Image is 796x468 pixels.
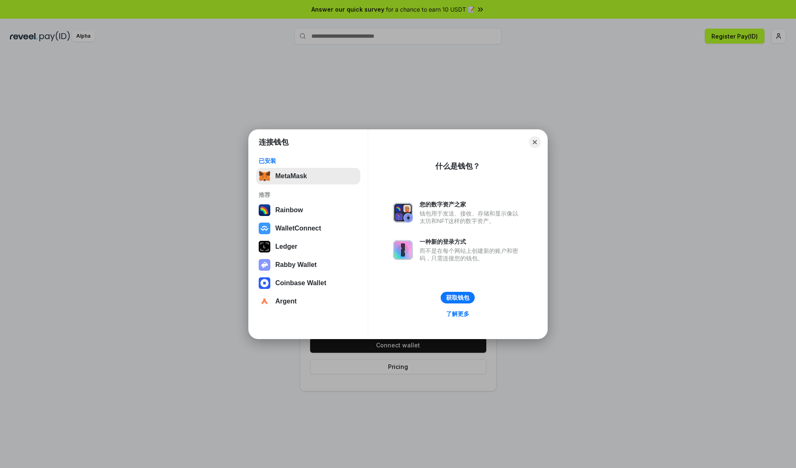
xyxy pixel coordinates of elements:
[275,279,326,287] div: Coinbase Wallet
[420,238,522,245] div: 一种新的登录方式
[259,191,358,199] div: 推荐
[259,277,270,289] img: svg+xml,%3Csvg%20width%3D%2228%22%20height%3D%2228%22%20viewBox%3D%220%200%2028%2028%22%20fill%3D...
[259,157,358,165] div: 已安装
[256,293,360,310] button: Argent
[275,261,317,269] div: Rabby Wallet
[259,204,270,216] img: svg+xml,%3Csvg%20width%3D%22120%22%20height%3D%22120%22%20viewBox%3D%220%200%20120%20120%22%20fil...
[441,292,475,303] button: 获取钱包
[259,170,270,182] img: svg+xml,%3Csvg%20fill%3D%22none%22%20height%3D%2233%22%20viewBox%3D%220%200%2035%2033%22%20width%...
[256,220,360,237] button: WalletConnect
[275,206,303,214] div: Rainbow
[446,294,469,301] div: 获取钱包
[259,259,270,271] img: svg+xml,%3Csvg%20xmlns%3D%22http%3A%2F%2Fwww.w3.org%2F2000%2Fsvg%22%20fill%3D%22none%22%20viewBox...
[256,257,360,273] button: Rabby Wallet
[393,240,413,260] img: svg+xml,%3Csvg%20xmlns%3D%22http%3A%2F%2Fwww.w3.org%2F2000%2Fsvg%22%20fill%3D%22none%22%20viewBox...
[435,161,480,171] div: 什么是钱包？
[275,172,307,180] div: MetaMask
[256,275,360,291] button: Coinbase Wallet
[259,241,270,252] img: svg+xml,%3Csvg%20xmlns%3D%22http%3A%2F%2Fwww.w3.org%2F2000%2Fsvg%22%20width%3D%2228%22%20height%3...
[420,247,522,262] div: 而不是在每个网站上创建新的账户和密码，只需连接您的钱包。
[256,168,360,184] button: MetaMask
[259,137,289,147] h1: 连接钱包
[275,225,321,232] div: WalletConnect
[441,308,474,319] a: 了解更多
[529,136,541,148] button: Close
[275,243,297,250] div: Ledger
[259,223,270,234] img: svg+xml,%3Csvg%20width%3D%2228%22%20height%3D%2228%22%20viewBox%3D%220%200%2028%2028%22%20fill%3D...
[446,310,469,318] div: 了解更多
[256,238,360,255] button: Ledger
[420,201,522,208] div: 您的数字资产之家
[420,210,522,225] div: 钱包用于发送、接收、存储和显示像以太坊和NFT这样的数字资产。
[275,298,297,305] div: Argent
[393,203,413,223] img: svg+xml,%3Csvg%20xmlns%3D%22http%3A%2F%2Fwww.w3.org%2F2000%2Fsvg%22%20fill%3D%22none%22%20viewBox...
[256,202,360,218] button: Rainbow
[259,296,270,307] img: svg+xml,%3Csvg%20width%3D%2228%22%20height%3D%2228%22%20viewBox%3D%220%200%2028%2028%22%20fill%3D...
